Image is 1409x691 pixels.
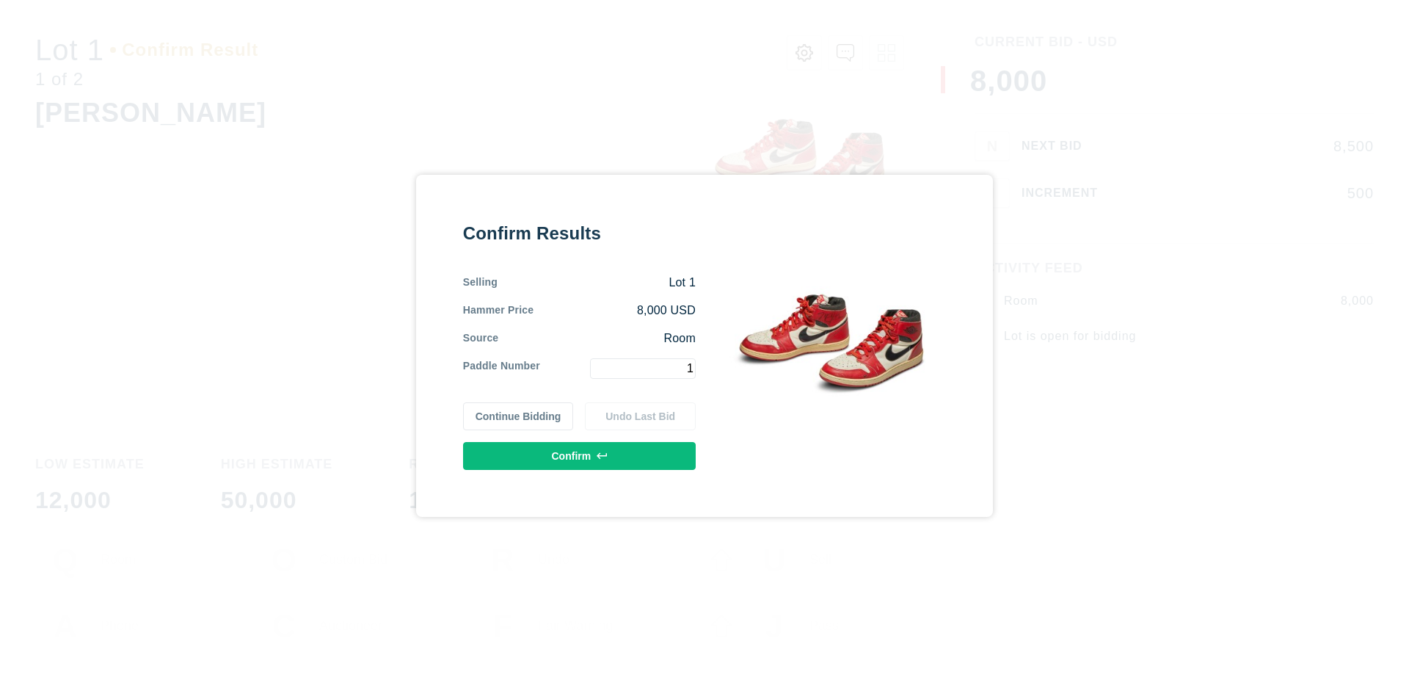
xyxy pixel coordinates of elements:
button: Confirm [463,442,696,470]
div: Hammer Price [463,303,534,319]
button: Continue Bidding [463,402,574,430]
div: Room [498,330,696,347]
div: Source [463,330,499,347]
div: Lot 1 [498,275,696,291]
div: Confirm Results [463,222,696,245]
div: Selling [463,275,498,291]
button: Undo Last Bid [585,402,696,430]
div: 8,000 USD [534,303,696,319]
div: Paddle Number [463,358,540,379]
